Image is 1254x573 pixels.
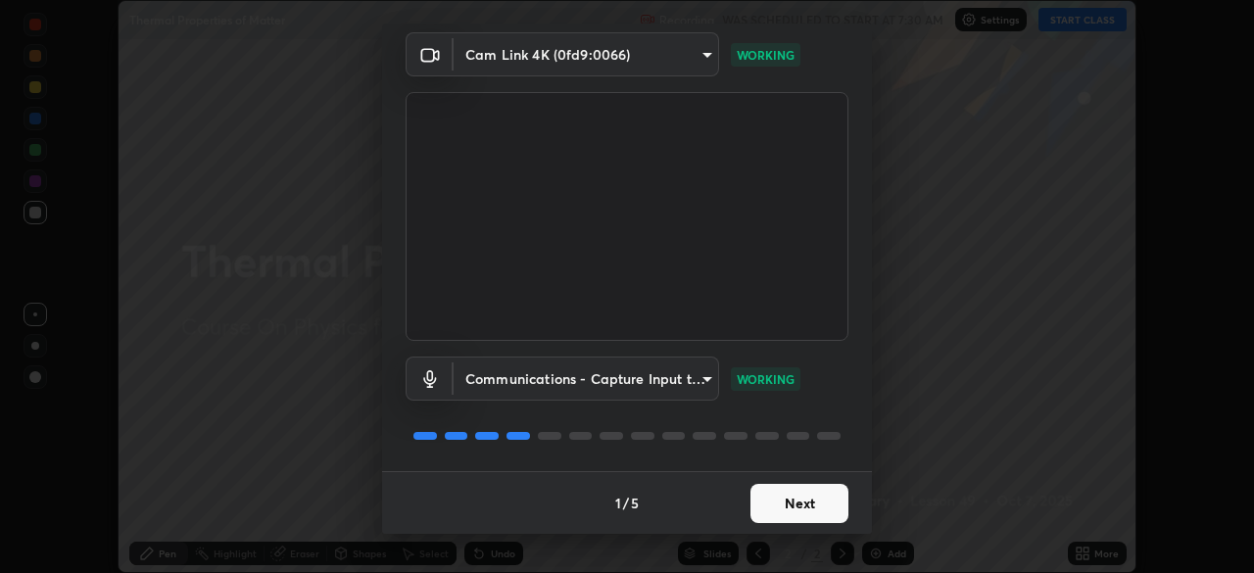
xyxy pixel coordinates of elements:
p: WORKING [737,370,795,388]
h4: / [623,493,629,513]
div: Cam Link 4K (0fd9:0066) [454,32,719,76]
button: Next [750,484,848,523]
div: Cam Link 4K (0fd9:0066) [454,357,719,401]
h4: 1 [615,493,621,513]
p: WORKING [737,46,795,64]
h4: 5 [631,493,639,513]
